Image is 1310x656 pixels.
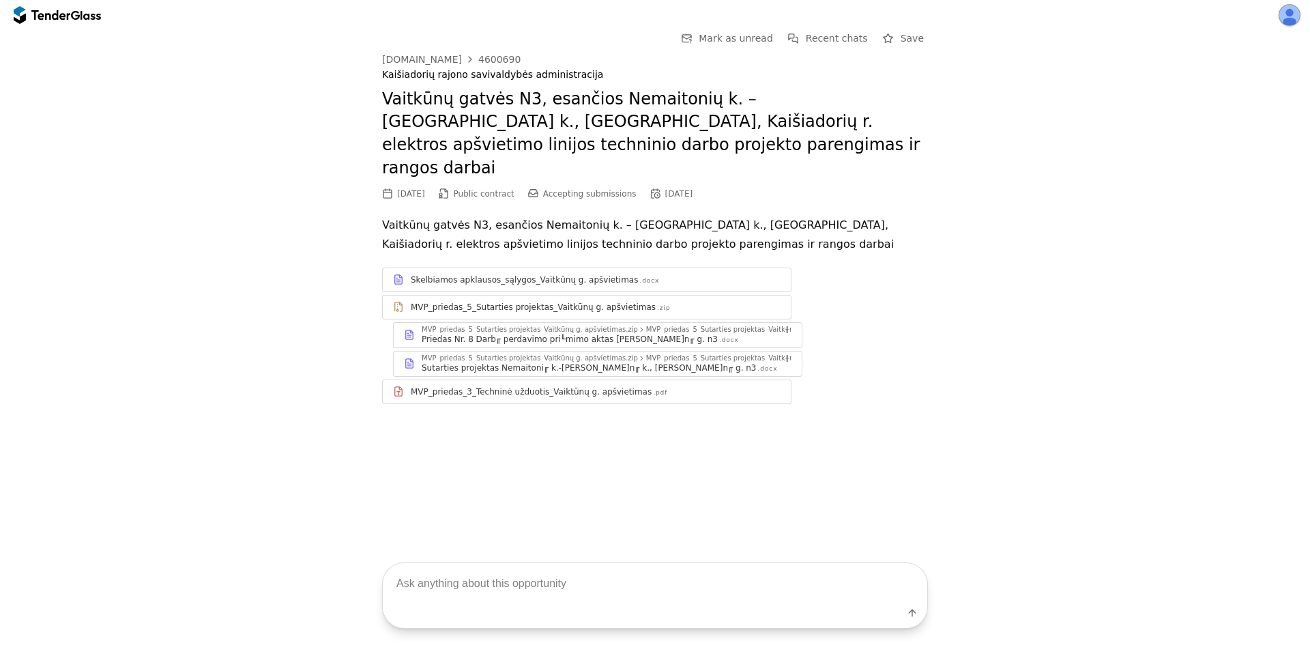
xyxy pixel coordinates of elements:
[422,334,718,345] div: Priedas Nr. 8 Darb╓ perdavimo pri╙mimo aktas [PERSON_NAME]n╓ g. n3
[382,268,791,292] a: Skelbiamos apklausos_sąlygos_Vaitkūnų g. apšvietimas.docx
[719,336,739,345] div: .docx
[397,189,425,199] div: [DATE]
[646,355,850,362] div: MVP_priedas_5_Sutarties projektas_Vaitk╫n╓ g. ap╒vietimas
[422,362,757,373] div: Sutarties projektas Nemaitoni╓ k.-[PERSON_NAME]n╓ k., [PERSON_NAME]n╓ g. n3
[639,276,659,285] div: .docx
[422,326,638,333] div: MVP_priedas_5_Sutarties projektas_Vaitkūnų g. apšvietimas.zip
[411,302,656,313] div: MVP_priedas_5_Sutarties projektas_Vaitkūnų g. apšvietimas
[393,322,802,348] a: MVP_priedas_5_Sutarties projektas_Vaitkūnų g. apšvietimas.zipMVP_priedas_5_Sutarties projektas_Va...
[653,388,667,397] div: .pdf
[665,189,693,199] div: [DATE]
[657,304,670,313] div: .zip
[411,386,652,397] div: MVP_priedas_3_Techninė užduotis_Vaiktūnų g. apšvietimas
[382,216,928,254] p: Vaitkūnų gatvės N3, esančios Nemaitonių k. – [GEOGRAPHIC_DATA] k., [GEOGRAPHIC_DATA], Kaišiadorių...
[382,88,928,180] h2: Vaitkūnų gatvės N3, esančios Nemaitonių k. – [GEOGRAPHIC_DATA] k., [GEOGRAPHIC_DATA], Kaišiadorių...
[758,365,778,373] div: .docx
[646,326,850,333] div: MVP_priedas_5_Sutarties projektas_Vaitk╫n╓ g. ap╒vietimas
[382,69,928,81] div: Kaišiadorių rajono savivaldybės administracija
[543,189,637,199] span: Accepting submissions
[806,33,868,44] span: Recent chats
[879,30,928,47] button: Save
[422,355,638,362] div: MVP_priedas_5_Sutarties projektas_Vaitkūnų g. apšvietimas.zip
[382,295,791,319] a: MVP_priedas_5_Sutarties projektas_Vaitkūnų g. apšvietimas.zip
[382,380,791,404] a: MVP_priedas_3_Techninė užduotis_Vaiktūnų g. apšvietimas.pdf
[411,274,638,285] div: Skelbiamos apklausos_sąlygos_Vaitkūnų g. apšvietimas
[382,55,462,64] div: [DOMAIN_NAME]
[382,54,521,65] a: [DOMAIN_NAME]4600690
[677,30,777,47] button: Mark as unread
[454,189,514,199] span: Public contract
[784,30,872,47] button: Recent chats
[699,33,773,44] span: Mark as unread
[393,351,802,377] a: MVP_priedas_5_Sutarties projektas_Vaitkūnų g. apšvietimas.zipMVP_priedas_5_Sutarties projektas_Va...
[901,33,924,44] span: Save
[478,55,521,64] div: 4600690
